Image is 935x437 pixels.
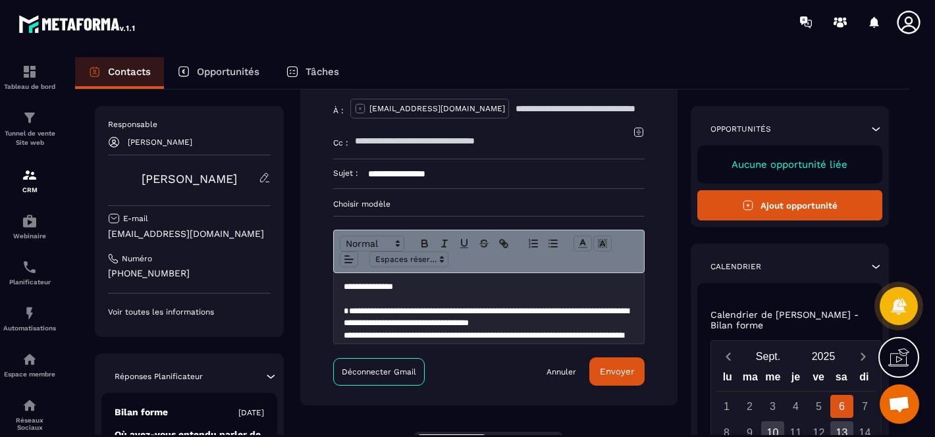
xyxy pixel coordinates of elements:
div: ve [807,368,830,391]
p: [PERSON_NAME] [128,138,192,147]
p: [PHONE_NUMBER] [108,267,271,280]
p: Espace membre [3,371,56,378]
div: 6 [830,395,853,418]
p: Tableau de bord [3,83,56,90]
p: Planificateur [3,278,56,286]
p: Numéro [122,253,152,264]
img: social-network [22,398,38,413]
img: automations [22,305,38,321]
button: Ajout opportunité [697,190,883,220]
a: formationformationCRM [3,157,56,203]
a: automationsautomationsAutomatisations [3,296,56,342]
button: Previous month [716,347,741,365]
div: di [853,368,876,391]
a: Annuler [547,367,576,377]
p: E-mail [123,213,148,224]
img: scheduler [22,259,38,275]
p: Cc : [333,138,348,148]
div: lu [716,368,739,391]
div: 1 [715,395,738,418]
p: Aucune opportunité liée [710,159,870,170]
a: Opportunités [164,57,273,89]
div: 5 [807,395,830,418]
button: Envoyer [589,357,645,386]
p: Automatisations [3,324,56,332]
p: Calendrier [710,261,761,272]
div: me [762,368,785,391]
a: Déconnecter Gmail [333,358,425,386]
img: automations [22,351,38,367]
button: Open months overlay [741,345,796,368]
div: 3 [761,395,784,418]
a: automationsautomationsEspace membre [3,342,56,388]
div: 4 [784,395,807,418]
p: [EMAIL_ADDRESS][DOMAIN_NAME] [108,228,271,240]
p: Opportunités [197,66,259,78]
img: formation [22,64,38,80]
p: Voir toutes les informations [108,307,271,317]
a: Contacts [75,57,164,89]
p: Réseaux Sociaux [3,417,56,431]
div: ma [739,368,762,391]
p: [EMAIL_ADDRESS][DOMAIN_NAME] [369,103,505,114]
a: schedulerschedulerPlanificateur [3,249,56,296]
a: formationformationTunnel de vente Site web [3,100,56,157]
p: Sujet : [333,168,358,178]
p: Bilan forme [115,406,168,419]
p: Tâches [306,66,339,78]
p: Contacts [108,66,151,78]
a: formationformationTableau de bord [3,54,56,100]
p: CRM [3,186,56,193]
p: Webinaire [3,232,56,240]
p: Tunnel de vente Site web [3,129,56,147]
img: formation [22,110,38,126]
div: sa [830,368,853,391]
div: 2 [738,395,761,418]
p: Réponses Planificateur [115,371,203,382]
div: 7 [853,395,876,418]
a: Tâches [273,57,352,89]
button: Open years overlay [796,345,851,368]
button: Next month [851,347,876,365]
p: Responsable [108,119,271,130]
div: je [784,368,807,391]
a: Ouvrir le chat [880,384,919,424]
p: [DATE] [238,407,264,418]
p: À : [333,105,344,116]
a: automationsautomationsWebinaire [3,203,56,249]
img: logo [18,12,137,36]
p: Opportunités [710,124,771,134]
img: automations [22,213,38,229]
p: Choisir modèle [333,199,645,209]
p: Calendrier de [PERSON_NAME] - Bilan forme [710,309,870,330]
img: formation [22,167,38,183]
a: [PERSON_NAME] [142,172,237,186]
